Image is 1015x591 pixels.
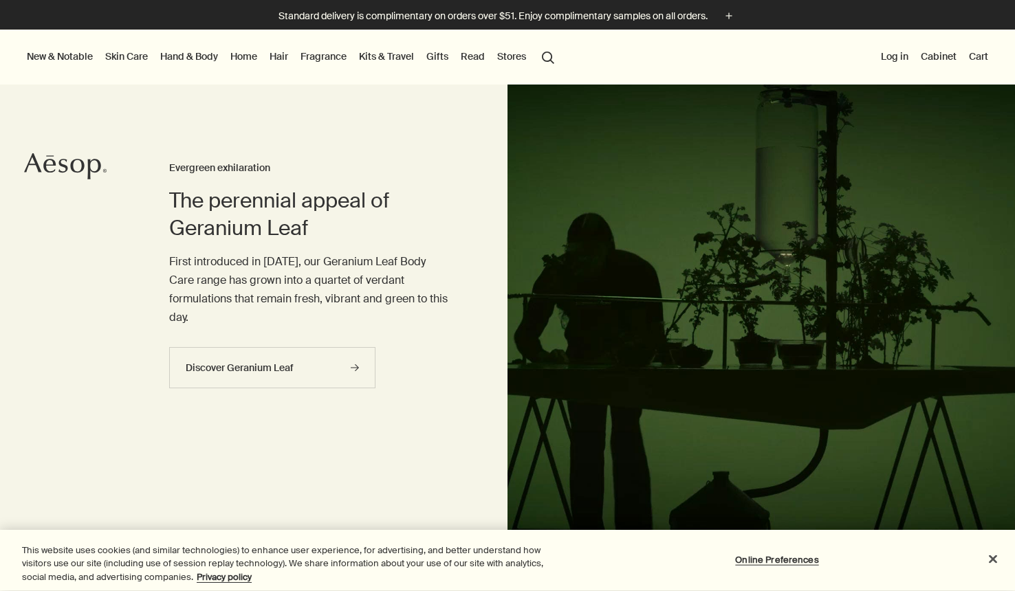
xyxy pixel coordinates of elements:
[169,160,452,177] h3: Evergreen exhilaration
[267,47,291,65] a: Hair
[169,347,375,388] a: Discover Geranium Leaf
[169,187,452,242] h2: The perennial appeal of Geranium Leaf
[24,30,560,85] nav: primary
[102,47,151,65] a: Skin Care
[978,544,1008,574] button: Close
[424,47,451,65] a: Gifts
[458,47,488,65] a: Read
[228,47,260,65] a: Home
[24,153,107,180] svg: Aesop
[734,546,820,573] button: Online Preferences, Opens the preference center dialog
[536,43,560,69] button: Open search
[169,252,452,327] p: First introduced in [DATE], our Geranium Leaf Body Care range has grown into a quartet of verdant...
[279,9,708,23] p: Standard delivery is complimentary on orders over $51. Enjoy complimentary samples on all orders.
[24,153,107,183] a: Aesop
[157,47,221,65] a: Hand & Body
[966,47,991,65] button: Cart
[356,47,417,65] a: Kits & Travel
[494,47,529,65] button: Stores
[878,30,991,85] nav: supplementary
[279,8,736,24] button: Standard delivery is complimentary on orders over $51. Enjoy complimentary samples on all orders.
[22,544,558,584] div: This website uses cookies (and similar technologies) to enhance user experience, for advertising,...
[878,47,911,65] button: Log in
[298,47,349,65] a: Fragrance
[197,571,252,583] a: More information about your privacy, opens in a new tab
[24,47,96,65] button: New & Notable
[918,47,959,65] a: Cabinet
